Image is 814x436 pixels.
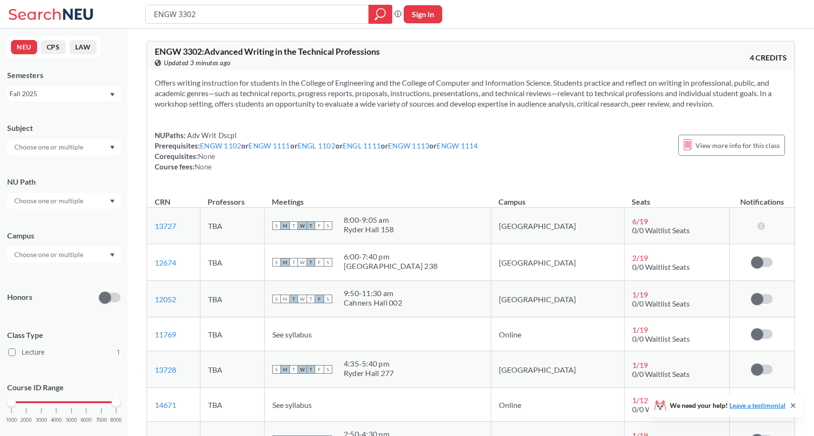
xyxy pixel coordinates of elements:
[20,417,32,423] span: 2000
[315,295,324,303] span: F
[36,417,47,423] span: 3000
[315,365,324,374] span: F
[164,58,231,68] span: Updated 3 minutes ago
[344,225,394,234] div: Ryder Hall 158
[695,139,780,151] span: View more info for this class
[344,359,394,368] div: 4:35 - 5:40 pm
[298,295,307,303] span: W
[186,131,237,139] span: Adv Writ Dscpl
[7,230,120,241] div: Campus
[632,396,648,405] span: 1 / 12
[344,368,394,378] div: Ryder Hall 277
[437,141,478,150] a: ENGW 1114
[289,365,298,374] span: T
[729,401,785,409] a: Leave a testimonial
[7,123,120,133] div: Subject
[344,288,402,298] div: 9:50 - 11:30 am
[368,5,392,24] div: magnifying glass
[7,70,120,80] div: Semesters
[41,40,66,54] button: CPS
[155,197,170,207] div: CRN
[272,400,312,409] span: See syllabus
[200,281,264,317] td: TBA
[632,299,690,308] span: 0/0 Waitlist Seats
[632,217,648,226] span: 6 / 19
[198,152,215,160] span: None
[375,8,386,21] svg: magnifying glass
[155,295,176,304] a: 12052
[315,258,324,267] span: F
[248,141,290,150] a: ENGW 1111
[298,141,336,150] a: ENGL 1102
[7,139,120,155] div: Dropdown arrow
[10,141,89,153] input: Choose one or multiple
[624,187,729,208] th: Seats
[491,187,624,208] th: Campus
[281,258,289,267] span: M
[6,417,17,423] span: 1000
[7,330,120,340] span: Class Type
[11,40,37,54] button: NEU
[307,295,315,303] span: T
[344,261,437,271] div: [GEOGRAPHIC_DATA] 238
[155,365,176,374] a: 13728
[298,221,307,230] span: W
[491,388,624,422] td: Online
[632,334,690,343] span: 0/0 Waitlist Seats
[289,258,298,267] span: T
[110,417,122,423] span: 8000
[324,365,332,374] span: S
[307,221,315,230] span: T
[155,258,176,267] a: 12674
[632,253,648,262] span: 2 / 19
[110,199,115,203] svg: Dropdown arrow
[307,258,315,267] span: T
[8,346,120,358] label: Lecture
[155,221,176,230] a: 13727
[155,78,787,109] section: Offers writing instruction for students in the College of Engineering and the College of Computer...
[272,365,281,374] span: S
[7,86,120,101] div: Fall 2025Dropdown arrow
[491,317,624,351] td: Online
[264,187,491,208] th: Meetings
[670,402,785,409] span: We need your help!
[632,325,648,334] span: 1 / 19
[324,221,332,230] span: S
[750,52,787,63] span: 4 CREDITS
[289,295,298,303] span: T
[281,365,289,374] span: M
[344,252,437,261] div: 6:00 - 7:40 pm
[491,351,624,388] td: [GEOGRAPHIC_DATA]
[117,347,120,357] span: 1
[281,221,289,230] span: M
[200,208,264,244] td: TBA
[110,253,115,257] svg: Dropdown arrow
[80,417,92,423] span: 6000
[7,177,120,187] div: NU Path
[195,162,212,171] span: None
[7,292,32,303] p: Honors
[632,405,690,414] span: 0/0 Waitlist Seats
[66,417,77,423] span: 5000
[7,193,120,209] div: Dropdown arrow
[10,249,89,260] input: Choose one or multiple
[404,5,442,23] button: Sign In
[7,247,120,263] div: Dropdown arrow
[324,258,332,267] span: S
[632,360,648,369] span: 1 / 19
[69,40,97,54] button: LAW
[632,290,648,299] span: 1 / 19
[289,221,298,230] span: T
[491,244,624,281] td: [GEOGRAPHIC_DATA]
[730,187,794,208] th: Notifications
[110,93,115,97] svg: Dropdown arrow
[155,46,380,57] span: ENGW 3302 : Advanced Writing in the Technical Professions
[344,215,394,225] div: 8:00 - 9:05 am
[632,226,690,235] span: 0/0 Waitlist Seats
[200,141,241,150] a: ENGW 1102
[10,89,109,99] div: Fall 2025
[272,295,281,303] span: S
[153,6,362,22] input: Class, professor, course number, "phrase"
[110,146,115,149] svg: Dropdown arrow
[50,417,62,423] span: 4000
